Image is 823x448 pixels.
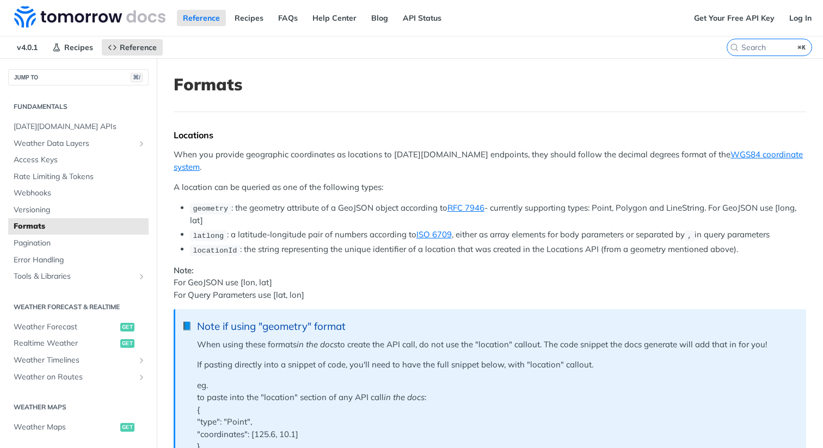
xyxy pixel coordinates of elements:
a: Weather Data LayersShow subpages for Weather Data Layers [8,136,149,152]
a: Help Center [306,10,363,26]
h2: Weather Forecast & realtime [8,302,149,312]
span: ⌘/ [131,73,143,82]
a: Formats [8,218,149,235]
span: 📘 [182,320,192,333]
li: : a latitude-longitude pair of numbers according to , either as array elements for body parameter... [190,229,806,241]
a: ISO 6709 [416,229,452,240]
span: Weather Timelines [14,355,134,366]
a: Weather Mapsget [8,419,149,435]
a: Recipes [229,10,269,26]
span: get [120,339,134,348]
em: in the docs [297,339,337,349]
a: RFC 7946 [447,202,484,213]
h2: Weather Maps [8,402,149,412]
button: Show subpages for Weather on Routes [137,373,146,382]
a: Recipes [46,39,99,56]
button: Show subpages for Tools & Libraries [137,272,146,281]
a: Error Handling [8,252,149,268]
a: FAQs [272,10,304,26]
strong: Note: [174,265,194,275]
li: : the geometry attribute of a GeoJSON object according to - currently supporting types: Point, Po... [190,202,806,227]
span: Pagination [14,238,146,249]
a: API Status [397,10,447,26]
h1: Formats [174,75,806,94]
span: Realtime Weather [14,338,118,349]
li: : the string representing the unique identifier of a location that was created in the Locations A... [190,243,806,256]
button: Show subpages for Weather Timelines [137,356,146,365]
a: Weather on RoutesShow subpages for Weather on Routes [8,369,149,385]
a: Weather TimelinesShow subpages for Weather Timelines [8,352,149,369]
a: Weather Forecastget [8,319,149,335]
div: Note if using "geometry" format [197,320,795,333]
kbd: ⌘K [795,42,809,53]
span: get [120,323,134,332]
a: Reference [102,39,163,56]
span: Weather Data Layers [14,138,134,149]
p: When using these formats to create the API call, do not use the "location" callout. The code snip... [197,339,795,351]
span: get [120,423,134,432]
span: geometry [193,205,228,213]
a: Pagination [8,235,149,251]
a: Tools & LibrariesShow subpages for Tools & Libraries [8,268,149,285]
span: Formats [14,221,146,232]
span: Error Handling [14,255,146,266]
a: Log In [783,10,818,26]
a: WGS84 coordinate system [174,149,803,172]
button: Show subpages for Weather Data Layers [137,139,146,148]
span: locationId [193,246,237,254]
a: Webhooks [8,185,149,201]
img: Tomorrow.io Weather API Docs [14,6,165,28]
button: JUMP TO⌘/ [8,69,149,85]
span: , [687,231,692,240]
a: Versioning [8,202,149,218]
a: Rate Limiting & Tokens [8,169,149,185]
a: [DATE][DOMAIN_NAME] APIs [8,119,149,135]
span: Tools & Libraries [14,271,134,282]
span: Versioning [14,205,146,216]
p: When you provide geographic coordinates as locations to [DATE][DOMAIN_NAME] endpoints, they shoul... [174,149,806,173]
svg: Search [730,43,739,52]
a: Realtime Weatherget [8,335,149,352]
span: Reference [120,42,157,52]
a: Access Keys [8,152,149,168]
span: Rate Limiting & Tokens [14,171,146,182]
em: in the docs [384,392,425,402]
a: Reference [177,10,226,26]
a: Blog [365,10,394,26]
span: v4.0.1 [11,39,44,56]
span: latlong [193,231,224,240]
p: For GeoJSON use [lon, lat] For Query Parameters use [lat, lon] [174,265,806,302]
span: Access Keys [14,155,146,165]
div: Locations [174,130,806,140]
span: Weather on Routes [14,372,134,383]
span: Recipes [64,42,93,52]
span: Weather Forecast [14,322,118,333]
h2: Fundamentals [8,102,149,112]
p: If pasting directly into a snippet of code, you'll need to have the full snippet below, with "loc... [197,359,795,371]
span: Weather Maps [14,422,118,433]
p: A location can be queried as one of the following types: [174,181,806,194]
span: [DATE][DOMAIN_NAME] APIs [14,121,146,132]
a: Get Your Free API Key [688,10,781,26]
span: Webhooks [14,188,146,199]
